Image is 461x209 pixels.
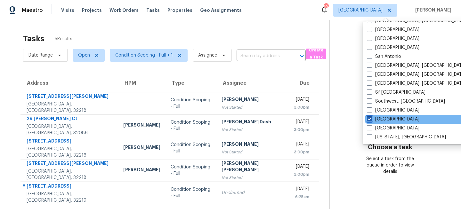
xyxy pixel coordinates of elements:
[171,142,211,154] div: Condition Scoping - Full
[367,116,419,122] label: [GEOGRAPHIC_DATA]
[22,7,43,13] span: Maestro
[324,4,328,10] div: 10
[123,144,160,152] div: [PERSON_NAME]
[171,164,211,177] div: Condition Scoping - Full
[146,8,160,12] span: Tasks
[297,52,306,61] button: Open
[294,149,309,155] div: 3:00pm
[171,97,211,110] div: Condition Scoping - Full
[61,7,74,13] span: Visits
[294,163,309,171] div: [DATE]
[27,93,113,101] div: [STREET_ADDRESS][PERSON_NAME]
[294,104,309,111] div: 3:00pm
[27,183,113,191] div: [STREET_ADDRESS]
[20,74,118,92] th: Address
[367,134,446,140] label: [US_STATE], [GEOGRAPHIC_DATA]
[294,96,309,104] div: [DATE]
[216,74,289,92] th: Assignee
[27,168,113,181] div: [GEOGRAPHIC_DATA], [GEOGRAPHIC_DATA], 32218
[166,74,216,92] th: Type
[289,74,319,92] th: Due
[367,125,419,131] label: [GEOGRAPHIC_DATA]
[367,107,419,113] label: [GEOGRAPHIC_DATA]
[222,96,284,104] div: [PERSON_NAME]
[171,186,211,199] div: Condition Scoping - Full
[294,119,309,127] div: [DATE]
[413,7,451,13] span: [PERSON_NAME]
[222,119,284,127] div: [PERSON_NAME] Dash
[171,119,211,132] div: Condition Scoping - Full
[294,127,309,133] div: 3:00pm
[167,7,192,13] span: Properties
[23,35,44,42] h2: Tasks
[367,53,401,60] label: San Antonio
[338,7,383,13] span: [GEOGRAPHIC_DATA]
[27,146,113,159] div: [GEOGRAPHIC_DATA], [GEOGRAPHIC_DATA], 32216
[27,123,113,136] div: [GEOGRAPHIC_DATA], [GEOGRAPHIC_DATA], 32086
[367,89,425,96] label: Sf [GEOGRAPHIC_DATA]
[27,138,113,146] div: [STREET_ADDRESS]
[27,101,113,114] div: [GEOGRAPHIC_DATA], [GEOGRAPHIC_DATA], 32218
[222,190,284,196] div: Unclaimed
[27,115,113,123] div: 29 [PERSON_NAME] Ct
[222,160,284,174] div: [PERSON_NAME] [PERSON_NAME]
[109,7,139,13] span: Work Orders
[237,51,288,61] input: Search by address
[222,149,284,155] div: Not Started
[55,36,72,42] span: 5 Results
[198,52,217,58] span: Assignee
[27,191,113,204] div: [GEOGRAPHIC_DATA], [GEOGRAPHIC_DATA], 32219
[294,141,309,149] div: [DATE]
[368,144,412,151] h3: Choose a task
[360,156,420,175] div: Select a task from the queue in order to view details
[200,7,242,13] span: Geo Assignments
[78,52,90,58] span: Open
[294,171,309,178] div: 3:00pm
[222,127,284,133] div: Not Started
[222,141,284,149] div: [PERSON_NAME]
[294,194,309,200] div: 6:25am
[367,98,445,104] label: Southwest, [GEOGRAPHIC_DATA]
[123,166,160,174] div: [PERSON_NAME]
[27,160,113,168] div: [STREET_ADDRESS][PERSON_NAME]
[28,52,53,58] span: Date Range
[306,49,326,59] button: Create a Task
[367,27,419,33] label: [GEOGRAPHIC_DATA]
[118,74,166,92] th: HPM
[222,174,284,181] div: Not Started
[367,44,419,51] label: [GEOGRAPHIC_DATA]
[82,7,102,13] span: Projects
[309,47,323,61] span: Create a Task
[367,35,419,42] label: [GEOGRAPHIC_DATA]
[115,52,173,58] span: Condition Scoping - Full + 1
[123,122,160,130] div: [PERSON_NAME]
[222,104,284,111] div: Not Started
[294,186,309,194] div: [DATE]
